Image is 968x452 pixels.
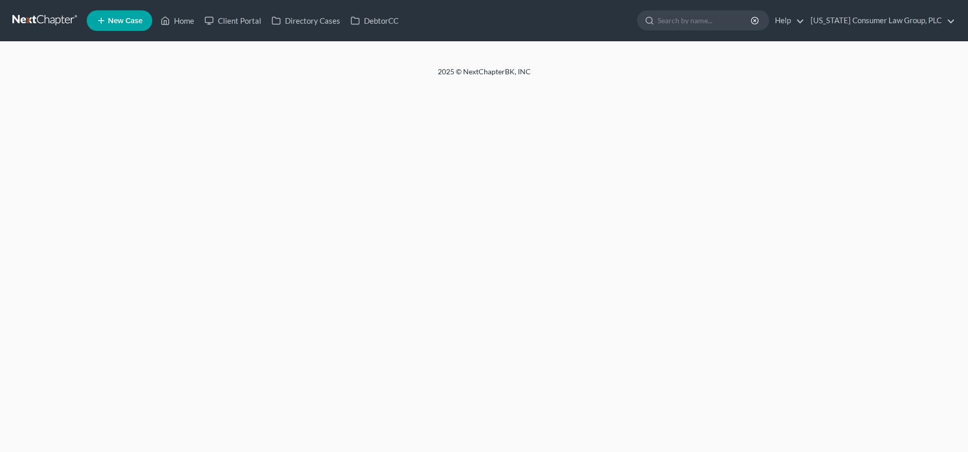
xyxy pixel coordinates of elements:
span: New Case [108,17,142,25]
a: Home [155,11,199,30]
a: Help [770,11,804,30]
a: Client Portal [199,11,266,30]
a: Directory Cases [266,11,345,30]
a: [US_STATE] Consumer Law Group, PLC [805,11,955,30]
input: Search by name... [658,11,752,30]
a: DebtorCC [345,11,404,30]
div: 2025 © NextChapterBK, INC [190,67,779,85]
